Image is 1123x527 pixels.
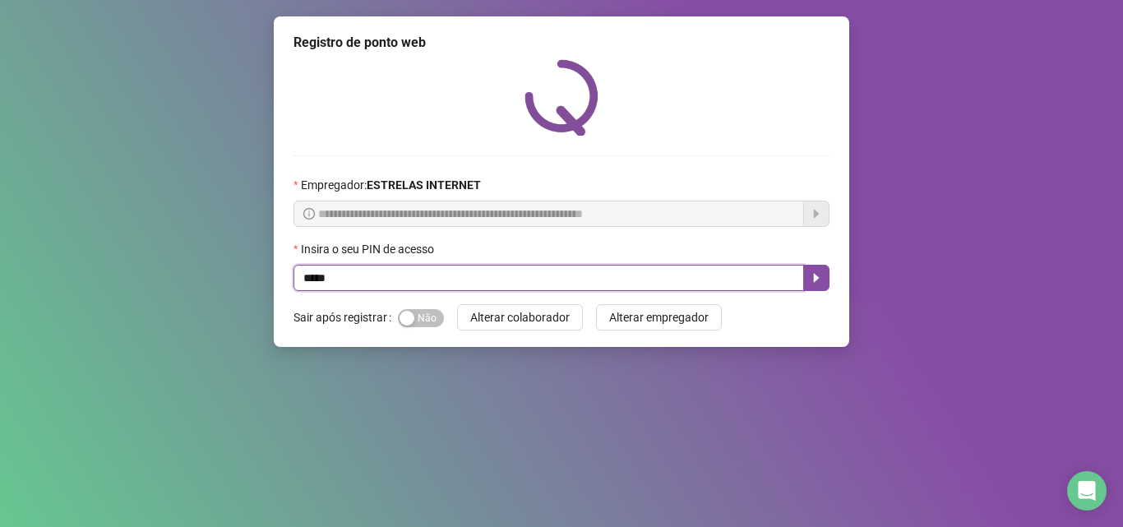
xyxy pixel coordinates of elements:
[293,304,398,331] label: Sair após registrar
[1067,471,1107,511] div: Open Intercom Messenger
[596,304,722,331] button: Alterar empregador
[525,59,598,136] img: QRPoint
[470,308,570,326] span: Alterar colaborador
[301,176,481,194] span: Empregador :
[810,271,823,284] span: caret-right
[303,208,315,220] span: info-circle
[293,240,445,258] label: Insira o seu PIN de acesso
[367,178,481,192] strong: ESTRELAS INTERNET
[609,308,709,326] span: Alterar empregador
[457,304,583,331] button: Alterar colaborador
[293,33,830,53] div: Registro de ponto web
